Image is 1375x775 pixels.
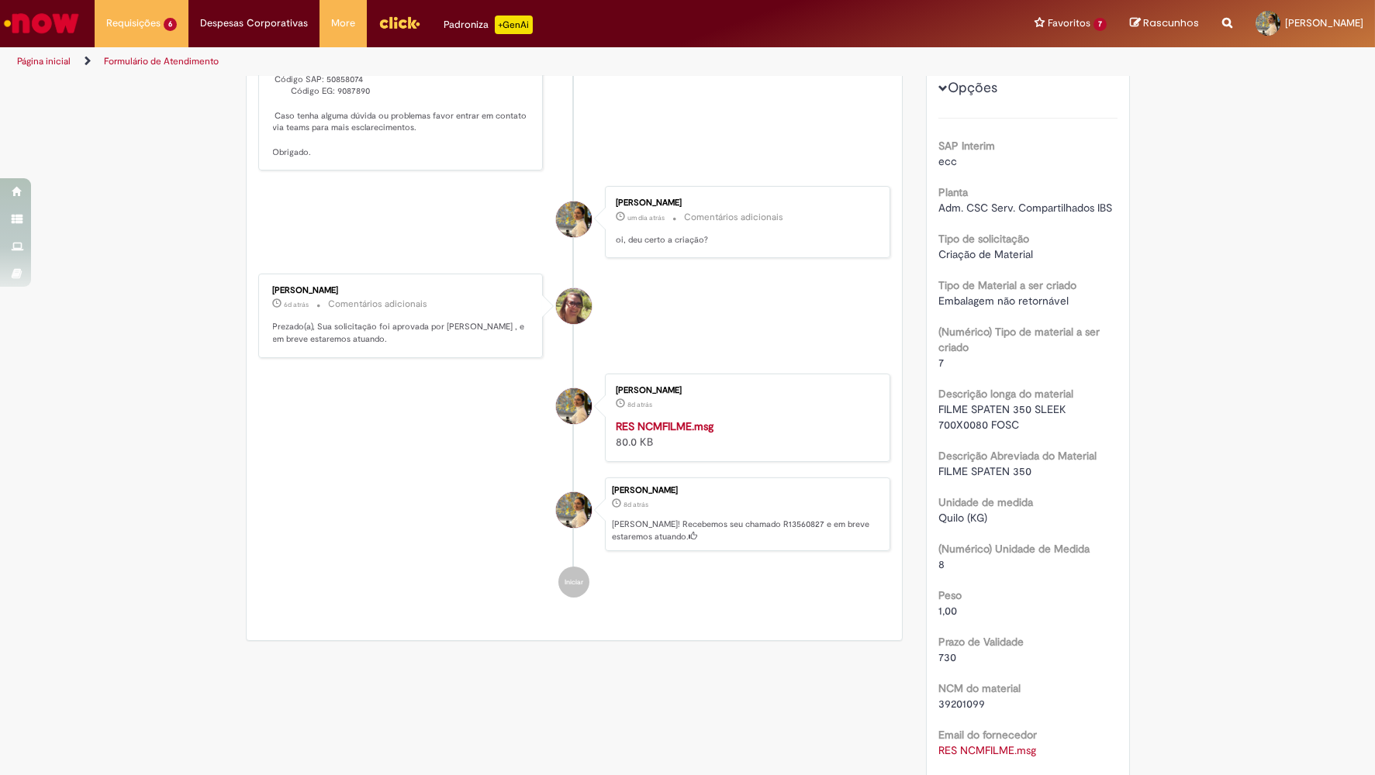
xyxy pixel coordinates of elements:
[616,386,874,395] div: [PERSON_NAME]
[556,288,592,324] div: Ana Paula De Sousa Rodrigues
[556,388,592,424] div: Yasmim Ferreira Da Silva
[556,492,592,528] div: Yasmim Ferreira Da Silva
[285,300,309,309] span: 6d atrás
[938,247,1033,261] span: Criação de Material
[1285,16,1363,29] span: [PERSON_NAME]
[273,286,531,295] div: [PERSON_NAME]
[938,604,957,618] span: 1,00
[938,728,1037,742] b: Email do fornecedor
[200,15,308,31] span: Despesas Corporativas
[616,198,874,208] div: [PERSON_NAME]
[616,418,874,449] div: 80.0 KB
[938,356,944,370] span: 7
[285,300,309,309] time: 25/09/2025 18:26:39
[938,557,945,571] span: 8
[17,55,71,67] a: Página inicial
[938,232,1029,246] b: Tipo de solicitação
[2,8,81,39] img: ServiceNow
[1143,15,1199,30] span: Rascunhos
[938,588,962,602] b: Peso
[938,278,1076,292] b: Tipo de Material a ser criado
[627,213,665,222] time: 29/09/2025 14:36:00
[331,15,355,31] span: More
[938,542,1090,556] b: (Numérico) Unidade de Medida
[258,477,891,552] li: Yasmim Ferreira Da Silva
[684,211,783,224] small: Comentários adicionais
[938,681,1021,695] b: NCM do material
[444,15,533,34] div: Padroniza
[938,185,968,199] b: Planta
[627,400,652,409] time: 23/09/2025 18:08:12
[624,500,648,509] span: 8d atrás
[627,400,652,409] span: 8d atrás
[938,154,957,168] span: ecc
[938,387,1073,401] b: Descrição longa do material
[1093,18,1107,31] span: 7
[164,18,177,31] span: 6
[627,213,665,222] span: um dia atrás
[495,15,533,34] p: +GenAi
[106,15,161,31] span: Requisições
[612,486,882,495] div: [PERSON_NAME]
[938,139,995,153] b: SAP Interim
[378,11,420,34] img: click_logo_yellow_360x200.png
[273,321,531,345] p: Prezado(a), Sua solicitação foi aprovada por [PERSON_NAME] , e em breve estaremos atuando.
[938,449,1097,463] b: Descrição Abreviada do Material
[1130,16,1199,31] a: Rascunhos
[938,325,1100,354] b: (Numérico) Tipo de material a ser criado
[612,518,882,542] p: [PERSON_NAME]! Recebemos seu chamado R13560827 e em breve estaremos atuando.
[938,201,1112,215] span: Adm. CSC Serv. Compartilhados IBS
[616,419,713,433] a: RES NCMFILME.msg
[938,495,1033,509] b: Unidade de medida
[938,402,1069,432] span: FILME SPATEN 350 SLEEK 700X0080 FOSC
[938,743,1036,757] a: Download de RES NCMFILME.msg
[938,697,985,711] span: 39201099
[938,650,956,664] span: 730
[104,55,219,67] a: Formulário de Atendimento
[624,500,648,509] time: 23/09/2025 18:09:58
[938,464,1031,478] span: FILME SPATEN 350
[556,201,592,237] div: Yasmim Ferreira Da Silva
[12,47,905,76] ul: Trilhas de página
[1048,15,1090,31] span: Favoritos
[938,294,1069,308] span: Embalagem não retornável
[616,234,874,246] p: oi, deu certo a criação?
[938,635,1024,649] b: Prazo de Validade
[329,298,428,311] small: Comentários adicionais
[938,511,987,525] span: Quilo (KG)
